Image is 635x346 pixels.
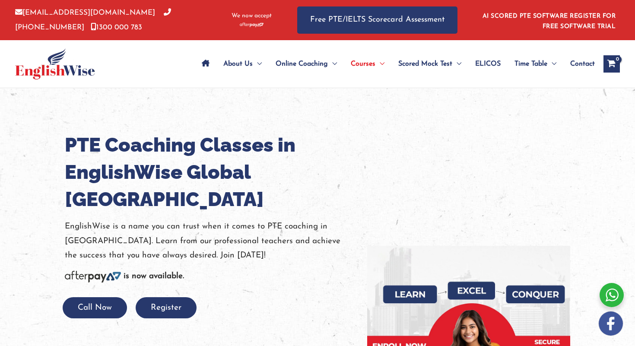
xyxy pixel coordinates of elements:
a: View Shopping Cart, empty [603,55,620,73]
a: AI SCORED PTE SOFTWARE REGISTER FOR FREE SOFTWARE TRIAL [483,13,616,30]
a: About UsMenu Toggle [216,49,269,79]
span: We now accept [232,12,272,20]
a: Time TableMenu Toggle [508,49,563,79]
a: [PHONE_NUMBER] [15,9,171,31]
button: Register [136,297,197,318]
span: Menu Toggle [547,49,556,79]
span: Time Table [514,49,547,79]
img: Afterpay-Logo [240,22,264,27]
p: EnglishWise is a name you can trust when it comes to PTE coaching in [GEOGRAPHIC_DATA]. Learn fro... [65,219,354,263]
span: Scored Mock Test [398,49,452,79]
b: is now available. [124,272,184,280]
span: Contact [570,49,595,79]
span: Menu Toggle [328,49,337,79]
a: Online CoachingMenu Toggle [269,49,344,79]
span: Menu Toggle [452,49,461,79]
span: Menu Toggle [375,49,384,79]
img: Afterpay-Logo [65,271,121,283]
a: Call Now [63,304,127,312]
a: ELICOS [468,49,508,79]
a: Scored Mock TestMenu Toggle [391,49,468,79]
button: Call Now [63,297,127,318]
h1: PTE Coaching Classes in EnglishWise Global [GEOGRAPHIC_DATA] [65,131,354,213]
span: ELICOS [475,49,501,79]
span: Courses [351,49,375,79]
span: Online Coaching [276,49,328,79]
a: Free PTE/IELTS Scorecard Assessment [297,6,457,34]
a: 1300 000 783 [91,24,142,31]
img: white-facebook.png [599,311,623,336]
a: [EMAIL_ADDRESS][DOMAIN_NAME] [15,9,155,16]
img: cropped-ew-logo [15,48,95,79]
span: About Us [223,49,253,79]
a: CoursesMenu Toggle [344,49,391,79]
nav: Site Navigation: Main Menu [195,49,595,79]
a: Contact [563,49,595,79]
span: Menu Toggle [253,49,262,79]
a: Register [136,304,197,312]
aside: Header Widget 1 [477,6,620,34]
